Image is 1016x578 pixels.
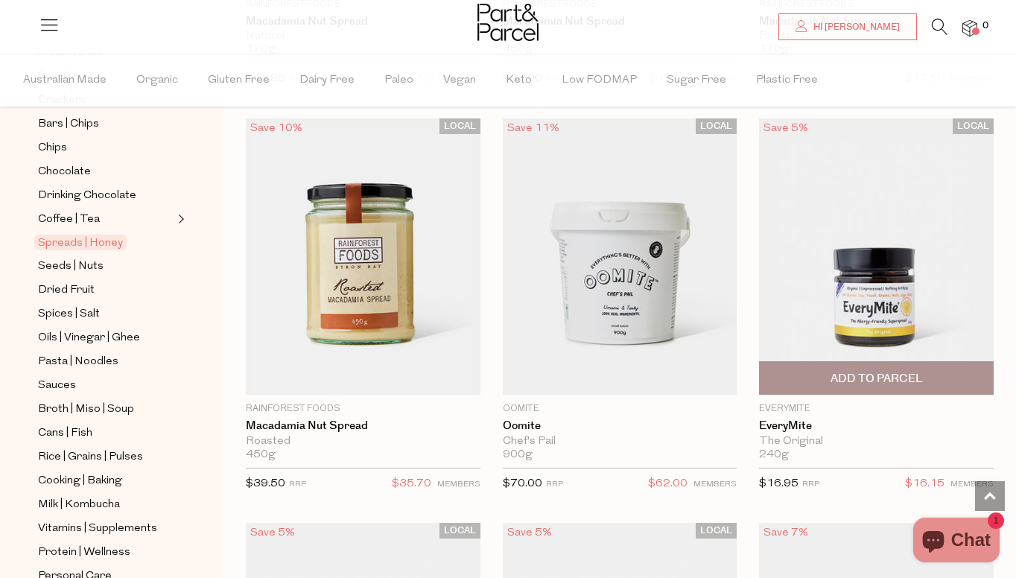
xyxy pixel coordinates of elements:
small: RRP [289,480,306,489]
div: Save 5% [503,523,556,543]
a: Vitamins | Supplements [38,519,174,538]
div: Save 11% [503,118,564,139]
span: Rice | Grains | Pulses [38,448,143,466]
button: Add To Parcel [759,361,994,395]
small: RRP [802,480,819,489]
span: Gluten Free [208,54,270,107]
p: Rainforest Foods [246,402,480,416]
a: EveryMite [759,419,994,433]
span: Paleo [384,54,413,107]
a: Drinking Chocolate [38,186,174,205]
div: Save 10% [246,118,307,139]
img: Macadamia Nut Spread [246,118,480,395]
div: Save 5% [246,523,299,543]
span: 0 [979,19,992,33]
span: Spreads | Honey [34,235,127,250]
span: Milk | Kombucha [38,496,120,514]
img: Oomite [503,118,737,395]
span: $62.00 [648,474,688,494]
span: LOCAL [696,118,737,134]
inbox-online-store-chat: Shopify online store chat [909,518,1004,566]
small: MEMBERS [693,480,737,489]
a: Rice | Grains | Pulses [38,448,174,466]
span: Dairy Free [299,54,355,107]
span: Seeds | Nuts [38,258,104,276]
a: Broth | Miso | Soup [38,400,174,419]
span: Add To Parcel [831,371,923,387]
span: $16.15 [905,474,944,494]
span: Low FODMAP [562,54,637,107]
span: Vitamins | Supplements [38,520,157,538]
span: $35.70 [392,474,431,494]
span: $16.95 [759,478,798,489]
span: $39.50 [246,478,285,489]
a: Chocolate [38,162,174,181]
img: EveryMite [759,118,994,395]
button: Expand/Collapse Coffee | Tea [174,210,185,228]
a: Hi [PERSON_NAME] [778,13,917,40]
span: Sugar Free [667,54,726,107]
span: Oils | Vinegar | Ghee [38,329,140,347]
a: Dried Fruit [38,281,174,299]
small: RRP [546,480,563,489]
span: Broth | Miso | Soup [38,401,134,419]
span: Chocolate [38,163,91,181]
span: LOCAL [953,118,994,134]
p: Oomite [503,402,737,416]
span: Drinking Chocolate [38,187,136,205]
span: LOCAL [696,523,737,539]
span: Hi [PERSON_NAME] [810,21,900,34]
span: Cooking | Baking [38,472,122,490]
div: The Original [759,435,994,448]
a: 0 [962,20,977,36]
span: LOCAL [439,523,480,539]
img: Part&Parcel [477,4,539,41]
span: Coffee | Tea [38,211,100,229]
a: Sauces [38,376,174,395]
small: MEMBERS [437,480,480,489]
span: Sauces [38,377,76,395]
div: Save 5% [759,118,813,139]
a: Cans | Fish [38,424,174,442]
span: Bars | Chips [38,115,99,133]
span: Protein | Wellness [38,544,130,562]
span: Pasta | Noodles [38,353,118,371]
a: Macadamia Nut Spread [246,419,480,433]
a: Cooking | Baking [38,471,174,490]
a: Spreads | Honey [38,234,174,252]
a: Protein | Wellness [38,543,174,562]
p: EveryMite [759,402,994,416]
span: 450g [246,448,276,462]
span: LOCAL [439,118,480,134]
span: 240g [759,448,789,462]
span: Organic [136,54,178,107]
span: Keto [506,54,532,107]
span: Chips [38,139,67,157]
a: Oils | Vinegar | Ghee [38,328,174,347]
a: Oomite [503,419,737,433]
a: Pasta | Noodles [38,352,174,371]
a: Bars | Chips [38,115,174,133]
span: Dried Fruit [38,282,95,299]
span: Cans | Fish [38,425,92,442]
small: MEMBERS [950,480,994,489]
span: Spices | Salt [38,305,100,323]
span: $70.00 [503,478,542,489]
a: Spices | Salt [38,305,174,323]
div: Save 7% [759,523,813,543]
span: 900g [503,448,533,462]
span: Australian Made [23,54,107,107]
a: Seeds | Nuts [38,257,174,276]
div: Chef's Pail [503,435,737,448]
span: Plastic Free [756,54,818,107]
a: Coffee | Tea [38,210,174,229]
a: Chips [38,139,174,157]
span: Vegan [443,54,476,107]
a: Milk | Kombucha [38,495,174,514]
div: Roasted [246,435,480,448]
